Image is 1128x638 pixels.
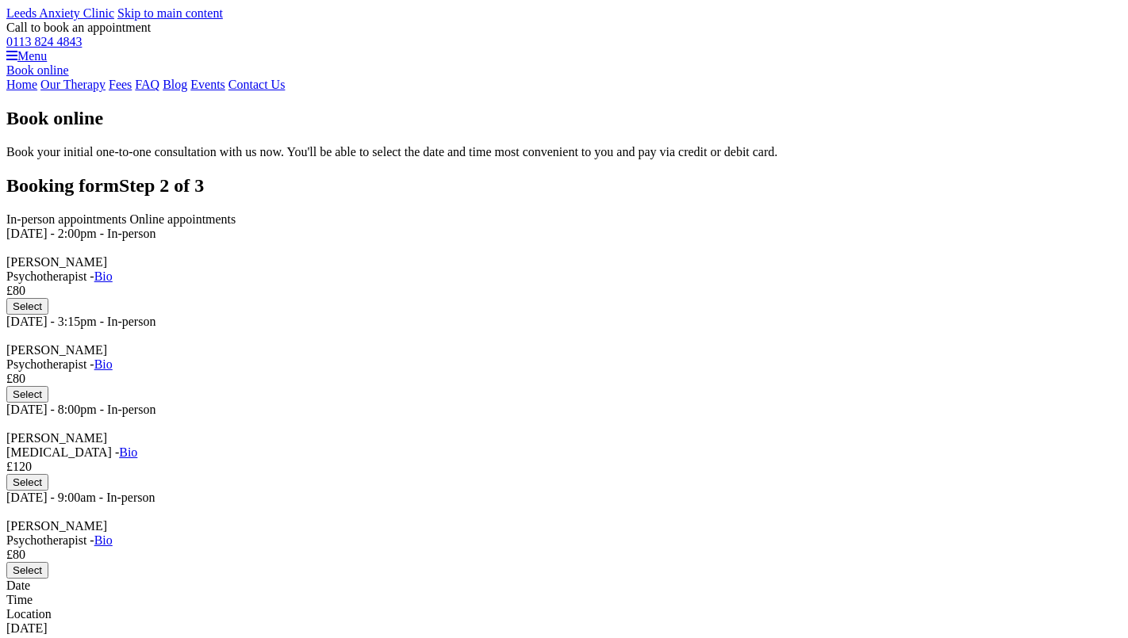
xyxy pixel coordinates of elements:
a: Bio [94,533,113,547]
a: Home [6,78,37,91]
div: Location [6,607,1122,621]
span: Online appointments [130,212,236,226]
a: Leeds Anxiety Clinic [6,6,114,20]
a: Fees [109,78,132,91]
p: Book your initial one-to-one consultation with us now. You'll be able to select the date and time... [6,145,1122,159]
a: Our Therapy [40,78,106,91]
div: £120 [6,460,1122,474]
div: £80 [6,372,1122,386]
div: £80 [6,284,1122,298]
span: In-person appointments [6,212,127,226]
div: [PERSON_NAME] Psychotherapist - [6,255,1122,284]
a: Bio [94,269,113,283]
div: Call to book an appointment [6,21,1122,49]
button: Select Thu 2 Oct 8:00pm in-person [6,474,48,491]
div: [DATE] - 9:00am - In-person [6,491,1122,505]
a: Skip to main content [117,6,223,20]
div: [DATE] - 2:00pm - In-person [6,227,1122,241]
a: Contact Us [228,78,286,91]
a: Bio [94,357,113,371]
a: 0113 824 4843 [6,35,82,48]
div: Date [6,579,1122,593]
div: [PERSON_NAME] Psychotherapist - [6,519,1122,548]
a: Events [190,78,225,91]
h1: Book online [6,108,1122,129]
div: [PERSON_NAME] Psychotherapist - [6,343,1122,372]
button: Select Thu 2 Oct 3:15pm in-person [6,386,48,403]
div: Time [6,593,1122,607]
a: Menu [6,49,47,63]
a: Blog [163,78,187,91]
button: Select Fri 3 Oct 9:00am in-person [6,562,48,579]
span: Step 2 of 3 [119,175,204,196]
div: £80 [6,548,1122,562]
h2: Booking form [6,175,1122,197]
button: Select Thu 2 Oct 2:00pm in-person [6,298,48,315]
a: Book online [6,63,69,77]
div: [PERSON_NAME] [MEDICAL_DATA] - [6,431,1122,460]
div: [DATE] - 3:15pm - In-person [6,315,1122,329]
a: FAQ [135,78,159,91]
div: [DATE] - 8:00pm - In-person [6,403,1122,417]
div: [DATE] [6,621,1122,636]
a: Bio [119,445,137,459]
